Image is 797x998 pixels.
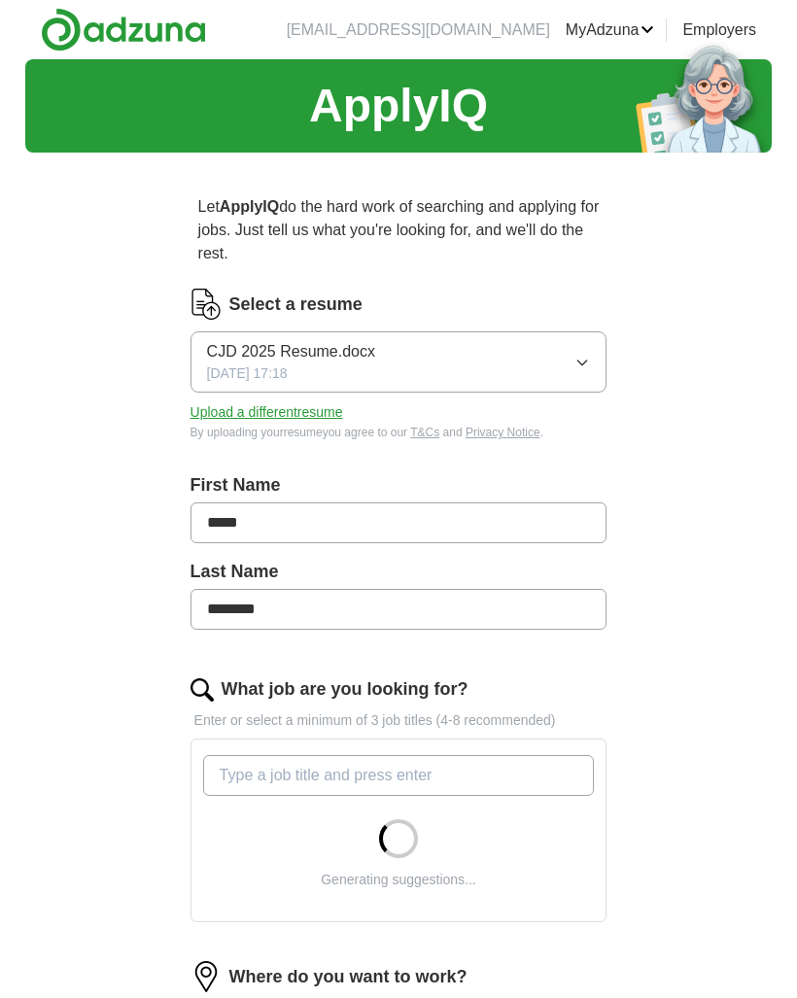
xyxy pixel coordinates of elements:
img: Adzuna logo [41,8,206,52]
strong: ApplyIQ [220,198,279,215]
label: First Name [191,472,607,499]
img: search.png [191,678,214,702]
p: Enter or select a minimum of 3 job titles (4-8 recommended) [191,710,607,731]
span: [DATE] 17:18 [207,363,288,384]
label: Where do you want to work? [229,964,468,990]
label: Select a resume [229,292,363,318]
li: [EMAIL_ADDRESS][DOMAIN_NAME] [287,18,550,42]
input: Type a job title and press enter [203,755,595,796]
button: CJD 2025 Resume.docx[DATE] 17:18 [191,331,607,393]
h1: ApplyIQ [309,71,488,141]
a: Employers [682,18,756,42]
img: CV Icon [191,289,222,320]
button: Upload a differentresume [191,402,343,423]
div: Generating suggestions... [321,870,476,890]
a: Privacy Notice [466,426,540,439]
a: MyAdzuna [566,18,655,42]
label: Last Name [191,559,607,585]
p: Let do the hard work of searching and applying for jobs. Just tell us what you're looking for, an... [191,188,607,273]
label: What job are you looking for? [222,676,468,703]
img: location.png [191,961,222,992]
a: T&Cs [410,426,439,439]
div: By uploading your resume you agree to our and . [191,424,607,441]
span: CJD 2025 Resume.docx [207,340,375,363]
